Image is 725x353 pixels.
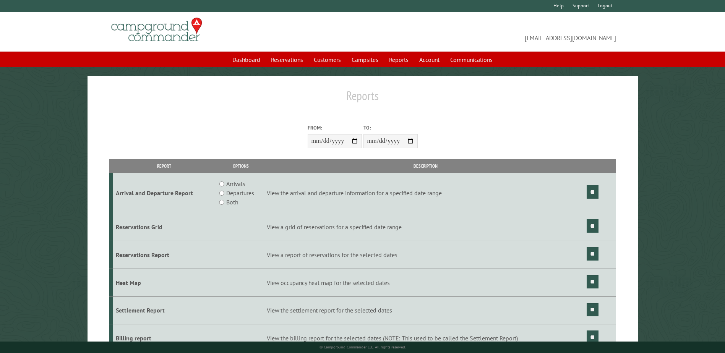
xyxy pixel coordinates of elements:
[266,213,586,241] td: View a grid of reservations for a specified date range
[113,296,216,324] td: Settlement Report
[226,188,254,198] label: Departures
[113,159,216,173] th: Report
[113,213,216,241] td: Reservations Grid
[266,173,586,213] td: View the arrival and departure information for a specified date range
[113,173,216,213] td: Arrival and Departure Report
[266,269,586,296] td: View occupancy heat map for the selected dates
[266,159,586,173] th: Description
[113,324,216,352] td: Billing report
[415,52,444,67] a: Account
[216,159,265,173] th: Options
[384,52,413,67] a: Reports
[228,52,265,67] a: Dashboard
[446,52,497,67] a: Communications
[363,124,418,131] label: To:
[266,324,586,352] td: View the billing report for the selected dates (NOTE: This used to be called the Settlement Report)
[320,345,406,350] small: © Campground Commander LLC. All rights reserved.
[363,21,616,42] span: [EMAIL_ADDRESS][DOMAIN_NAME]
[109,88,616,109] h1: Reports
[226,179,245,188] label: Arrivals
[226,198,238,207] label: Both
[113,269,216,296] td: Heat Map
[266,52,308,67] a: Reservations
[113,241,216,269] td: Reservations Report
[347,52,383,67] a: Campsites
[308,124,362,131] label: From:
[309,52,345,67] a: Customers
[266,296,586,324] td: View the settlement report for the selected dates
[109,15,204,45] img: Campground Commander
[266,241,586,269] td: View a report of reservations for the selected dates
